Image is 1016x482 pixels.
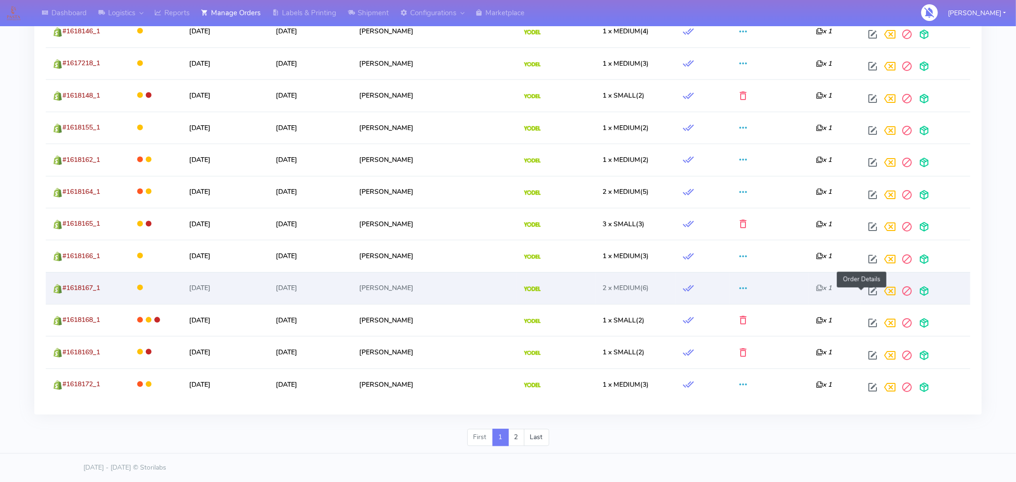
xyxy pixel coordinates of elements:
[603,59,640,68] span: 1 x MEDIUM
[269,15,352,47] td: [DATE]
[603,316,644,325] span: (2)
[816,91,832,100] i: x 1
[524,94,541,99] img: Yodel
[524,158,541,163] img: Yodel
[182,176,269,208] td: [DATE]
[603,123,640,132] span: 1 x MEDIUM
[816,155,832,164] i: x 1
[603,27,649,36] span: (4)
[269,304,352,336] td: [DATE]
[816,380,832,389] i: x 1
[269,240,352,271] td: [DATE]
[352,143,517,175] td: [PERSON_NAME]
[508,429,524,446] a: 2
[182,368,269,400] td: [DATE]
[352,111,517,143] td: [PERSON_NAME]
[62,380,100,389] span: #1618172_1
[524,190,541,195] img: Yodel
[603,348,636,357] span: 1 x SMALL
[941,3,1013,23] button: [PERSON_NAME]
[603,187,649,196] span: (5)
[524,286,541,291] img: Yodel
[603,251,640,261] span: 1 x MEDIUM
[352,368,517,400] td: [PERSON_NAME]
[53,220,62,229] img: shopify.png
[182,240,269,271] td: [DATE]
[352,304,517,336] td: [PERSON_NAME]
[62,219,100,228] span: #1618165_1
[352,79,517,111] td: [PERSON_NAME]
[182,15,269,47] td: [DATE]
[524,126,541,131] img: Yodel
[603,59,649,68] span: (3)
[269,176,352,208] td: [DATE]
[182,79,269,111] td: [DATE]
[524,254,541,259] img: Yodel
[603,187,640,196] span: 2 x MEDIUM
[269,47,352,79] td: [DATE]
[53,188,62,197] img: shopify.png
[269,368,352,400] td: [DATE]
[62,59,100,68] span: #1617218_1
[53,27,62,37] img: shopify.png
[53,348,62,357] img: shopify.png
[352,47,517,79] td: [PERSON_NAME]
[182,272,269,304] td: [DATE]
[269,143,352,175] td: [DATE]
[603,348,644,357] span: (2)
[603,91,644,100] span: (2)
[524,351,541,355] img: Yodel
[53,91,62,100] img: shopify.png
[816,187,832,196] i: x 1
[816,283,832,292] i: x 1
[269,272,352,304] td: [DATE]
[816,251,832,261] i: x 1
[816,348,832,357] i: x 1
[603,380,649,389] span: (3)
[603,283,649,292] span: (6)
[62,187,100,196] span: #1618164_1
[524,319,541,323] img: Yodel
[62,91,100,100] span: #1618148_1
[603,220,636,229] span: 3 x SMALL
[182,304,269,336] td: [DATE]
[603,91,636,100] span: 1 x SMALL
[524,30,541,34] img: Yodel
[352,176,517,208] td: [PERSON_NAME]
[182,143,269,175] td: [DATE]
[53,316,62,325] img: shopify.png
[62,283,100,292] span: #1618167_1
[524,222,541,227] img: Yodel
[352,336,517,368] td: [PERSON_NAME]
[603,27,640,36] span: 1 x MEDIUM
[603,220,644,229] span: (3)
[352,208,517,240] td: [PERSON_NAME]
[352,240,517,271] td: [PERSON_NAME]
[62,123,100,132] span: #1618155_1
[182,111,269,143] td: [DATE]
[524,62,541,67] img: Yodel
[53,251,62,261] img: shopify.png
[352,272,517,304] td: [PERSON_NAME]
[816,59,832,68] i: x 1
[269,111,352,143] td: [DATE]
[603,316,636,325] span: 1 x SMALL
[62,27,100,36] span: #1618146_1
[603,283,640,292] span: 2 x MEDIUM
[603,155,640,164] span: 1 x MEDIUM
[816,316,832,325] i: x 1
[816,123,832,132] i: x 1
[53,123,62,133] img: shopify.png
[816,27,832,36] i: x 1
[816,220,832,229] i: x 1
[62,348,100,357] span: #1618169_1
[62,155,100,164] span: #1618162_1
[493,429,509,446] a: 1
[603,380,640,389] span: 1 x MEDIUM
[603,155,649,164] span: (2)
[352,15,517,47] td: [PERSON_NAME]
[53,284,62,293] img: shopify.png
[182,47,269,79] td: [DATE]
[62,315,100,324] span: #1618168_1
[603,123,649,132] span: (2)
